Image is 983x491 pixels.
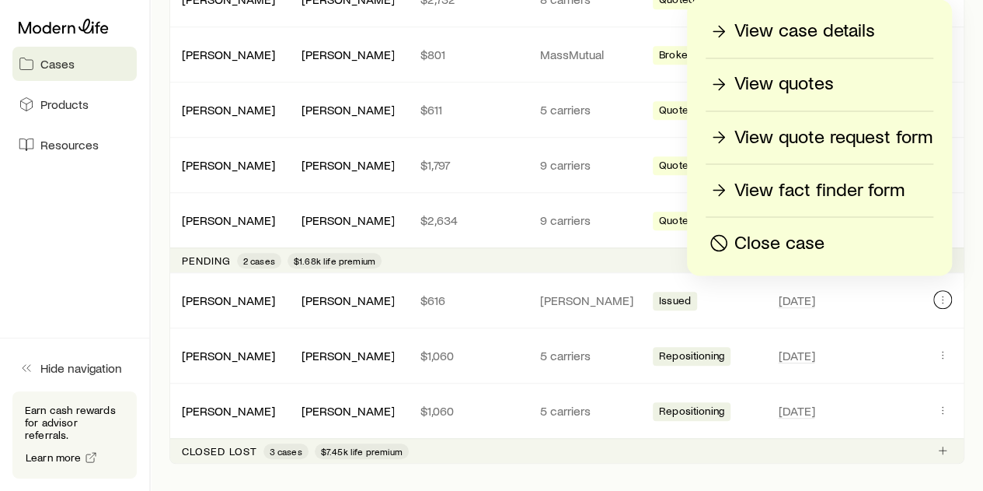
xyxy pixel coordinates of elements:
[659,405,724,421] span: Repositioning
[420,47,514,62] p: $801
[25,404,124,441] p: Earn cash rewards for advisor referrals.
[182,403,275,419] div: [PERSON_NAME]
[420,212,514,228] p: $2,634
[26,452,82,463] span: Learn more
[539,212,633,228] p: 9 carriers
[706,18,933,45] a: View case details
[182,293,275,309] div: [PERSON_NAME]
[420,102,514,117] p: $611
[539,47,633,62] p: MassMutual
[706,177,933,204] a: View fact finder form
[420,293,514,308] p: $616
[539,403,633,419] p: 5 carriers
[182,254,231,267] p: Pending
[301,293,394,309] div: [PERSON_NAME]
[182,102,275,118] div: [PERSON_NAME]
[778,403,814,419] span: [DATE]
[182,348,275,363] a: [PERSON_NAME]
[40,137,99,153] span: Resources
[12,351,137,385] button: Hide navigation
[182,293,275,307] a: [PERSON_NAME]
[12,87,137,121] a: Products
[539,157,633,173] p: 9 carriers
[270,445,302,458] span: 3 cases
[301,348,394,364] div: [PERSON_NAME]
[294,254,375,267] span: $1.68k life premium
[659,294,691,310] span: Issued
[301,212,394,229] div: [PERSON_NAME]
[182,212,275,227] a: [PERSON_NAME]
[12,391,137,479] div: Earn cash rewards for advisor referrals.Learn more
[420,157,514,173] p: $1,797
[659,159,695,175] span: Quoted
[734,230,824,255] p: Close case
[778,348,814,363] span: [DATE]
[706,230,933,257] button: Close case
[301,102,394,118] div: [PERSON_NAME]
[12,128,137,162] a: Resources
[420,403,514,419] p: $1,060
[659,214,695,230] span: Quoted
[301,157,394,174] div: [PERSON_NAME]
[659,103,695,120] span: Quoted
[539,348,633,363] p: 5 carriers
[182,403,275,418] a: [PERSON_NAME]
[12,47,137,81] a: Cases
[734,19,875,44] p: View case details
[182,348,275,364] div: [PERSON_NAME]
[243,254,275,267] span: 2 cases
[706,71,933,98] a: View quotes
[706,124,933,151] a: View quote request form
[182,157,275,172] a: [PERSON_NAME]
[734,125,932,149] p: View quote request form
[321,445,403,458] span: $7.45k life premium
[182,47,275,61] a: [PERSON_NAME]
[659,349,724,366] span: Repositioning
[40,96,89,112] span: Products
[539,293,633,308] p: [PERSON_NAME]
[182,157,275,174] div: [PERSON_NAME]
[778,293,814,308] span: [DATE]
[539,102,633,117] p: 5 carriers
[734,177,905,202] p: View fact finder form
[182,445,257,458] p: Closed lost
[40,56,75,72] span: Cases
[182,47,275,63] div: [PERSON_NAME]
[734,72,834,96] p: View quotes
[182,212,275,229] div: [PERSON_NAME]
[182,102,275,117] a: [PERSON_NAME]
[40,360,122,376] span: Hide navigation
[420,348,514,363] p: $1,060
[659,48,748,65] span: Brokerage Review
[301,47,394,63] div: [PERSON_NAME]
[301,403,394,419] div: [PERSON_NAME]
